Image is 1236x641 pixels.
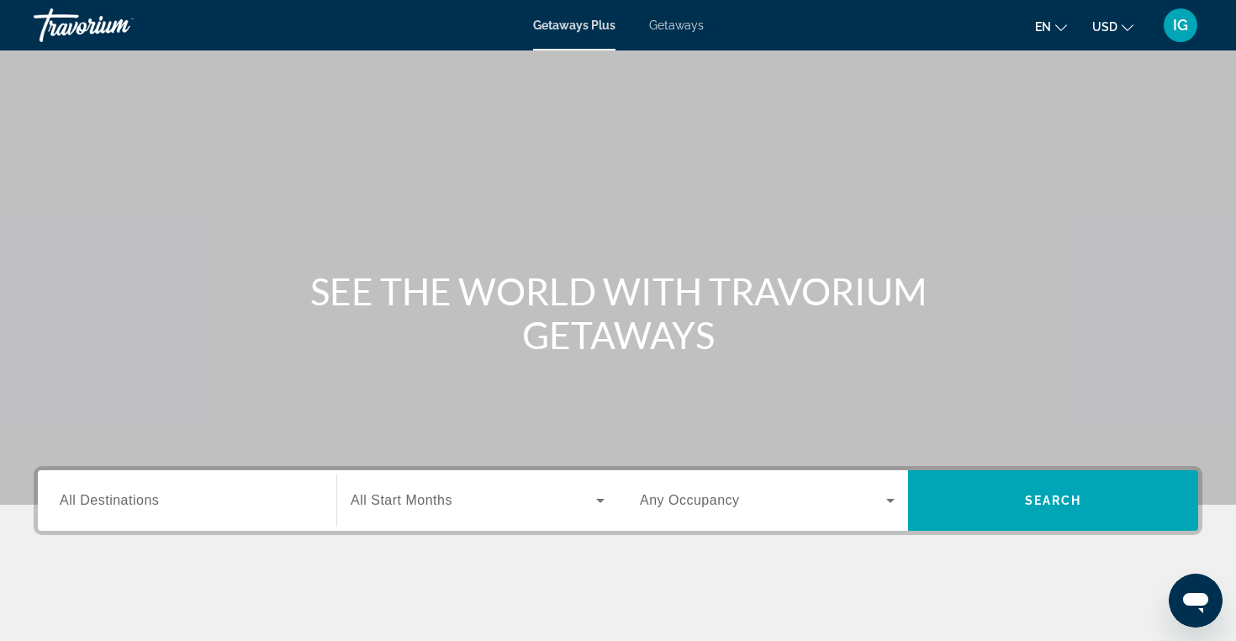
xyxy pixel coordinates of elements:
[351,493,452,507] span: All Start Months
[1173,17,1188,34] span: IG
[60,491,314,511] input: Select destination
[34,3,202,47] a: Travorium
[38,470,1198,531] div: Search widget
[649,19,704,32] a: Getaways
[303,269,933,357] h1: SEE THE WORLD WITH TRAVORIUM GETAWAYS
[1025,494,1082,507] span: Search
[1169,574,1223,628] iframe: Button to launch messaging window
[1092,20,1117,34] span: USD
[60,493,159,507] span: All Destinations
[1035,20,1051,34] span: en
[1035,14,1067,39] button: Change language
[908,470,1198,531] button: Search
[1159,8,1202,43] button: User Menu
[1092,14,1133,39] button: Change currency
[533,19,615,32] a: Getaways Plus
[640,493,740,507] span: Any Occupancy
